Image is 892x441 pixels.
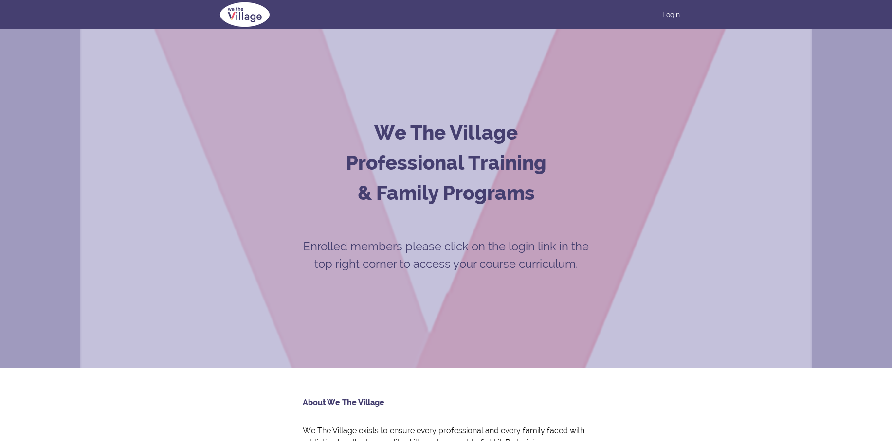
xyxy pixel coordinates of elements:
[346,151,546,174] strong: Professional Training
[303,398,384,407] strong: About We The Village
[303,239,589,271] span: Enrolled members please click on the login link in the top right corner to access your course cur...
[374,121,518,144] strong: We The Village
[662,10,680,19] a: Login
[358,181,535,204] strong: & Family Programs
